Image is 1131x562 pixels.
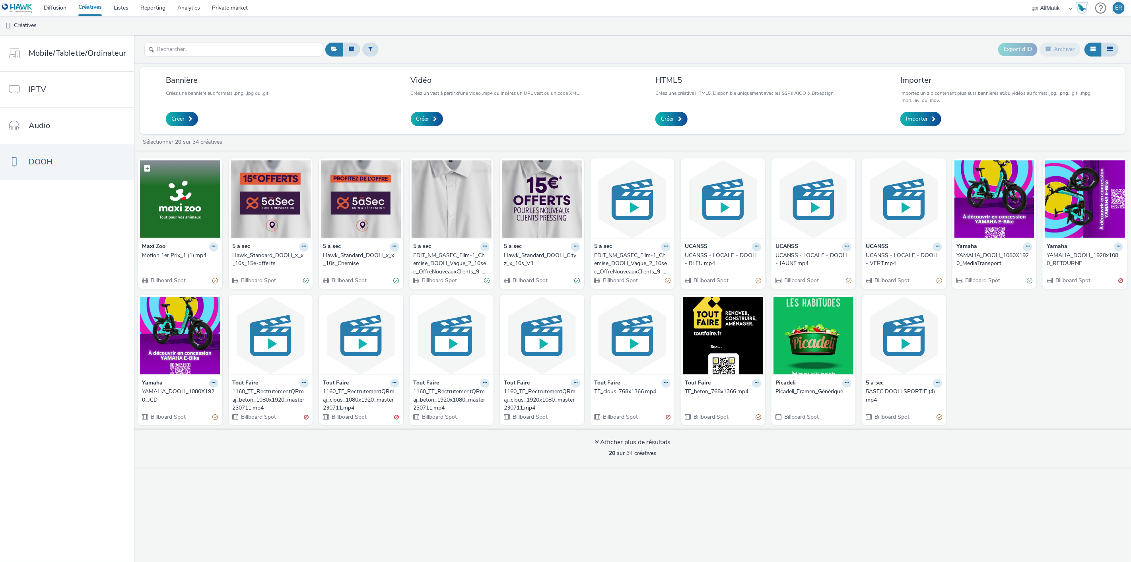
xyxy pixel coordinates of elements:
[241,277,276,284] span: Billboard Spot
[954,160,1035,238] img: YAMAHA_DOOH_1080X1920_MediaTransport visual
[29,120,50,131] span: Audio
[411,90,580,97] p: Créez un vast à partir d'une video .mp4 ou insérez un URL vast ou un code XML.
[1084,43,1102,56] button: Grille
[166,112,198,126] a: Créer
[512,277,548,284] span: Billboard Spot
[866,252,939,268] div: UCANSS - LOCALE - DOOH - VERT.mp4
[906,115,928,123] span: Importer
[321,160,401,238] img: Hawk_Standard_DOOH_x_x_10s_Chemise visual
[775,242,798,252] strong: UCANSS
[231,297,311,375] img: 1160_TF_RectrutementQRmaj_beton_1080x1920_master230711.mp4 visual
[504,379,530,388] strong: Tout Faire
[666,413,670,421] div: Invalide
[422,413,457,421] span: Billboard Spot
[502,160,582,238] img: Hawk_Standard_DOOH_Cityz_x_10s_V1 visual
[321,297,401,375] img: 1160_TF_RectrutementQRmaj_clous_1080x1920_master230711.mp4 visual
[231,160,311,238] img: Hawk_Standard_DOOH_x_x_10s_15e-offerts visual
[593,160,673,238] img: EDIT_NM_5ASEC_Film-1_Chemise_DOOH_Vague_2_10sec_OffreNouveauxClients_9-16_V3_20250805.mp4 visual
[693,413,729,421] span: Billboard Spot
[166,90,270,97] p: Créez une bannière aux formats .png, .jpg ou .gif.
[846,277,851,285] div: Partiellement valide
[693,277,729,284] span: Billboard Spot
[140,297,220,375] img: YAMAHA_DOOH_1080X1920_JCD visual
[1027,277,1032,285] div: Valide
[1076,2,1088,14] img: Hawk Academy
[414,252,487,276] div: EDIT_NM_5ASEC_Film-1_Chemise_DOOH_Vague_2_10sec_OffreNouveauxClients_9-16_V3_20250805.mp4 / Broad...
[864,160,944,238] img: UCANSS - LOCALE - DOOH - VERT.mp4 visual
[323,252,396,268] div: Hawk_Standard_DOOH_x_x_10s_Chemise
[609,449,615,457] strong: 20
[756,413,761,421] div: Partiellement valide
[412,160,492,238] img: EDIT_NM_5ASEC_Film-1_Chemise_DOOH_Vague_2_10sec_OffreNouveauxClients_9-16_V3_20250805.mp4 / Broad...
[866,252,942,268] a: UCANSS - LOCALE - DOOH - VERT.mp4
[414,388,490,412] a: 1160_TF_RectrutementQRmaj_beton_1920x1080_master230711.mp4
[756,277,761,285] div: Partiellement valide
[665,277,670,285] div: Partiellement valide
[775,252,849,268] div: UCANSS - LOCALE - DOOH - JAUNE.mp4
[171,115,185,123] span: Créer
[683,297,763,375] img: TF_beton_768x1366.mp4 visual
[422,277,457,284] span: Billboard Spot
[655,112,688,126] a: Créer
[685,252,758,268] div: UCANSS - LOCALE - DOOH - BLEU.mp4
[414,388,487,412] div: 1160_TF_RectrutementQRmaj_beton_1920x1080_master230711.mp4
[233,252,306,268] div: Hawk_Standard_DOOH_x_x_10s_15e-offerts
[29,47,126,59] span: Mobile/Tablette/Ordinateur
[998,43,1038,56] button: Export d'ID
[964,277,1000,284] span: Billboard Spot
[595,388,671,396] a: TF_clous-768x1366.mp4
[956,252,1030,268] div: YAMAHA_DOOH_1080X1920_MediaTransport
[1076,2,1091,14] a: Hawk Academy
[937,277,942,285] div: Partiellement valide
[331,277,367,284] span: Billboard Spot
[773,160,854,238] img: UCANSS - LOCALE - DOOH - JAUNE.mp4 visual
[512,413,548,421] span: Billboard Spot
[394,277,399,285] div: Valide
[142,138,225,146] a: Sélectionner sur 34 créatives
[150,413,186,421] span: Billboard Spot
[775,388,852,396] a: Picadeli_Framen_Générique
[2,3,33,13] img: undefined Logo
[685,388,761,396] a: TF_beton_768x1366.mp4
[602,413,638,421] span: Billboard Spot
[866,242,888,252] strong: UCANSS
[29,156,52,168] span: DOOH
[504,252,577,268] div: Hawk_Standard_DOOH_Cityz_x_10s_V1
[414,242,431,252] strong: 5 a sec
[864,297,944,375] img: 5ASEC DOOH SPORTIF (4).mp4 visual
[414,252,490,276] a: EDIT_NM_5ASEC_Film-1_Chemise_DOOH_Vague_2_10sec_OffreNouveauxClients_9-16_V3_20250805.mp4 / Broad...
[1118,277,1123,285] div: Invalide
[411,112,443,126] a: Créer
[575,277,580,285] div: Valide
[140,160,220,238] img: Motion 1er Prix_1 (1).mp4 visual
[595,242,612,252] strong: 5 a sec
[937,413,942,421] div: Partiellement valide
[233,252,309,268] a: Hawk_Standard_DOOH_x_x_10s_15e-offerts
[142,388,215,404] div: YAMAHA_DOOH_1080X1920_JCD
[394,413,399,421] div: Invalide
[142,379,163,388] strong: Yamaha
[323,388,396,412] div: 1160_TF_RectrutementQRmaj_clous_1080x1920_master230711.mp4
[775,252,852,268] a: UCANSS - LOCALE - DOOH - JAUNE.mp4
[956,242,977,252] strong: Yamaha
[411,75,580,86] h3: Vidéo
[956,252,1033,268] a: YAMAHA_DOOH_1080X1920_MediaTransport
[1115,2,1122,14] div: ER
[504,242,522,252] strong: 5 a sec
[775,379,796,388] strong: Picadeli
[775,388,849,396] div: Picadeli_Framen_Générique
[1055,277,1090,284] span: Billboard Spot
[233,388,306,412] div: 1160_TF_RectrutementQRmaj_beton_1080x1920_master230711.mp4
[142,242,165,252] strong: Maxi Zoo
[504,388,580,412] a: 1160_TF_RectrutementQRmaj_clous_1920x1080_master230711.mp4
[323,252,399,268] a: Hawk_Standard_DOOH_x_x_10s_Chemise
[595,388,668,396] div: TF_clous-768x1366.mp4
[213,413,218,421] div: Partiellement valide
[661,115,674,123] span: Créer
[655,90,834,97] p: Créez une créative HTML5. Disponible uniquement avec les SSPs AIOO & Broadsign
[150,277,186,284] span: Billboard Spot
[331,413,367,421] span: Billboard Spot
[595,379,620,388] strong: Tout Faire
[866,388,942,404] a: 5ASEC DOOH SPORTIF (4).mp4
